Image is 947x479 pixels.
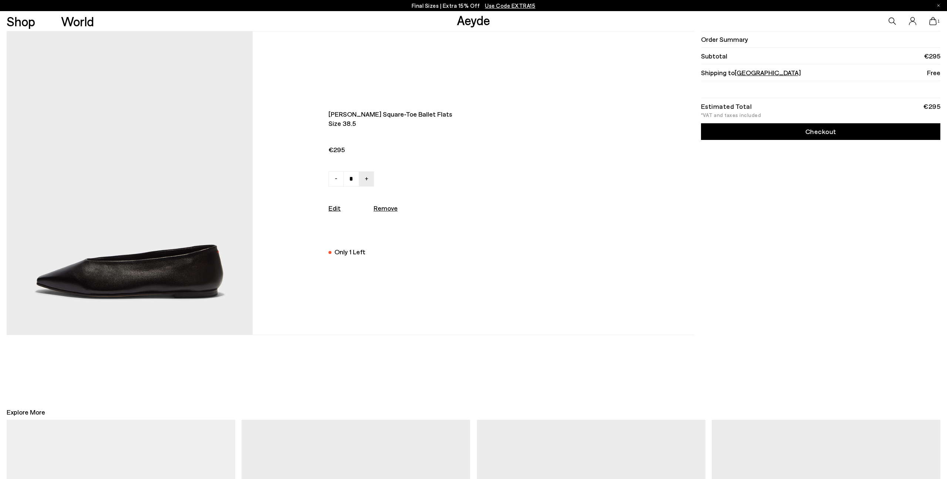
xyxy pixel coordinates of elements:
[328,204,341,212] a: Edit
[457,12,490,28] a: Aeyde
[412,1,536,10] p: Final Sizes | Extra 15% Off
[328,145,597,154] span: €295
[7,15,35,28] a: Shop
[924,51,940,61] span: €295
[328,171,344,187] a: -
[374,204,398,212] u: Remove
[485,2,535,9] span: Navigate to /collections/ss25-final-sizes
[937,19,940,23] span: 1
[7,31,253,335] img: AEYDE-BETTY-NAPPA-LEATHER-BLACK-1_1598079d-6230-442f-9160-bf63b401f66f_580x.jpg
[359,171,374,187] a: +
[701,104,752,109] div: Estimated Total
[929,17,937,25] a: 1
[735,68,801,77] span: [GEOGRAPHIC_DATA]
[701,113,941,118] div: *VAT and taxes included
[701,68,801,77] span: Shipping to
[61,15,94,28] a: World
[923,104,940,109] div: €295
[328,119,597,128] span: Size 38.5
[701,123,941,140] a: Checkout
[328,110,597,119] span: [PERSON_NAME] square-toe ballet flats
[701,48,941,64] li: Subtotal
[927,68,940,77] span: Free
[365,174,368,182] span: +
[334,247,365,257] div: Only 1 Left
[701,31,941,48] li: Order Summary
[335,174,337,182] span: -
